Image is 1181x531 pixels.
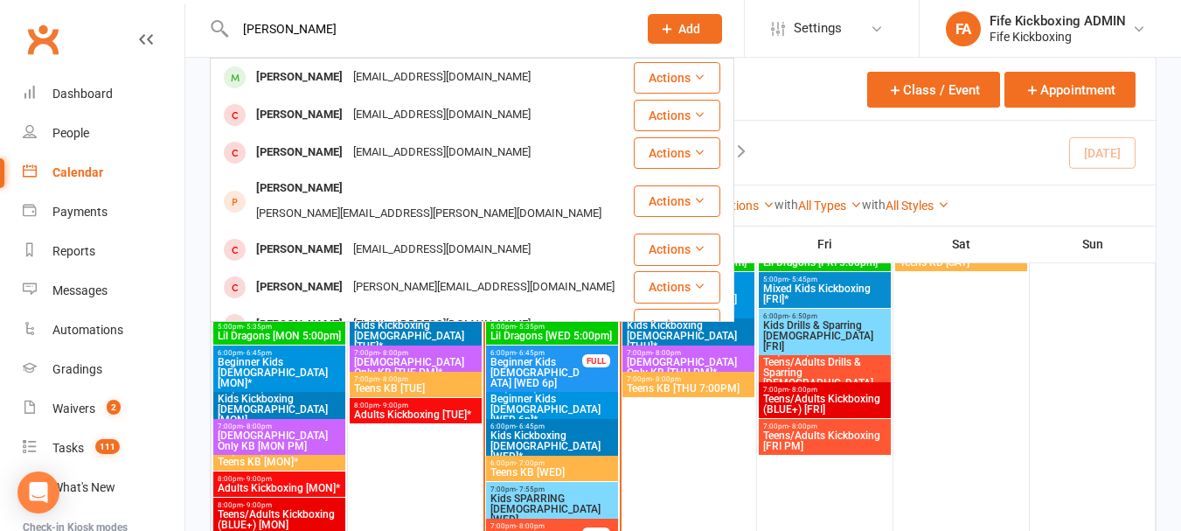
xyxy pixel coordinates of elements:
span: [DEMOGRAPHIC_DATA] Only KB [THU PM]* [626,357,751,378]
div: Open Intercom Messenger [17,472,59,514]
a: Automations [23,311,184,350]
span: - 6:45pm [516,423,545,430]
span: 7:00pm [490,486,615,493]
a: Waivers 2 [23,389,184,429]
span: Teens/Adults Drills & Sparring [DEMOGRAPHIC_DATA] [FRI]* [762,357,887,399]
span: 6:00pm [490,459,615,467]
a: All Types [798,199,862,213]
div: Reports [52,244,95,258]
th: Sat [893,226,1030,262]
span: 5:00pm [217,323,342,331]
a: Reports [23,232,184,271]
span: - 9:00pm [243,475,272,483]
button: Actions [634,100,720,131]
a: Dashboard [23,74,184,114]
span: Kids Drills & Sparring [DEMOGRAPHIC_DATA] [FRI] [762,320,887,352]
span: 5:00pm [490,323,615,331]
div: [PERSON_NAME] [251,176,348,201]
span: 7:00pm [762,423,887,430]
div: Dashboard [52,87,113,101]
span: [DEMOGRAPHIC_DATA] Only KB [MON PM] [217,430,342,451]
span: Settings [794,9,842,48]
span: - 8:00pm [788,386,817,394]
span: - 8:00pm [379,375,408,383]
span: Teens KB [MON]* [217,457,342,467]
span: Kids Kickboxing [DEMOGRAPHIC_DATA] [TUE]* [353,320,478,352]
div: Calendar [52,165,103,179]
span: 7:00pm [353,349,478,357]
div: [EMAIL_ADDRESS][DOMAIN_NAME] [348,140,536,165]
div: [PERSON_NAME] [251,140,348,165]
div: Automations [52,323,123,337]
input: Search... [230,17,625,41]
span: 6:00pm [490,349,583,357]
span: - 9:00pm [379,402,408,409]
span: Add [678,22,700,36]
span: 8:00pm [217,475,342,483]
a: Payments [23,192,184,232]
span: Kids SPARRING [DEMOGRAPHIC_DATA] [WED] [490,493,615,525]
span: Adults Kickboxing [MON]* [217,483,342,493]
a: Clubworx [21,17,65,61]
span: Kids Kickboxing [DEMOGRAPHIC_DATA] [MON] [217,394,342,425]
div: Fife Kickboxing [990,29,1126,45]
div: [EMAIL_ADDRESS][DOMAIN_NAME] [348,237,536,262]
a: Gradings [23,350,184,389]
button: Add [648,14,722,44]
span: 2 [107,400,121,415]
div: FA [946,11,981,46]
div: Fife Kickboxing ADMIN [990,13,1126,29]
div: Messages [52,283,108,297]
span: Beginner Kids [DEMOGRAPHIC_DATA] [WED 6p]* [490,394,615,425]
span: 6:00pm [490,423,615,430]
div: [EMAIL_ADDRESS][DOMAIN_NAME] [348,65,536,90]
a: People [23,114,184,153]
span: 6:00pm [762,312,887,320]
span: 8:00pm [353,402,478,409]
span: - 8:00pm [652,375,681,383]
span: - 5:35pm [243,323,272,331]
span: - 8:00pm [243,423,272,430]
span: - 9:00pm [243,501,272,509]
a: What's New [23,468,184,507]
div: People [52,126,89,140]
strong: with [862,198,886,212]
div: [PERSON_NAME] [251,312,348,338]
div: Gradings [52,362,102,376]
span: Teens KB [TUE] [353,383,478,394]
div: FULL [582,354,610,367]
span: [DEMOGRAPHIC_DATA] Only KB [TUE PM]* [353,357,478,378]
span: Adults Kickboxing [TUE]* [353,409,478,420]
span: Beginner Kids [DEMOGRAPHIC_DATA] [WED 6p] [490,357,583,388]
button: Actions [634,185,720,217]
span: 7:00pm [217,423,342,430]
span: - 7:55pm [516,486,545,493]
div: [PERSON_NAME][EMAIL_ADDRESS][DOMAIN_NAME] [348,275,620,300]
div: [EMAIL_ADDRESS][DOMAIN_NAME] [348,312,536,338]
span: Beginner Kids [DEMOGRAPHIC_DATA] [MON]* [217,357,342,388]
span: 7:00pm [762,386,887,394]
button: Actions [634,271,720,303]
span: Lil Dragons [WED 5:00pm] [490,331,615,341]
div: [PERSON_NAME] [251,237,348,262]
div: Waivers [52,402,95,416]
span: - 8:00pm [379,349,408,357]
span: Mixed Kids Kickboxing [FRI]* [762,283,887,304]
a: Messages [23,271,184,311]
span: Lil Dragons [MON 5:00pm] [217,331,342,341]
span: - 8:00pm [788,423,817,430]
div: [PERSON_NAME][EMAIL_ADDRESS][PERSON_NAME][DOMAIN_NAME] [251,201,607,227]
div: Payments [52,205,108,219]
span: 5:00pm [762,276,887,283]
span: - 6:45pm [243,349,272,357]
span: Teens KB [SAT]* [899,257,1024,268]
strong: with [775,198,798,212]
span: 6:00pm [217,349,342,357]
span: - 8:00pm [516,522,545,530]
div: [EMAIL_ADDRESS][DOMAIN_NAME] [348,102,536,128]
button: Class / Event [867,72,1000,108]
div: [PERSON_NAME] [251,102,348,128]
div: Tasks [52,441,84,455]
span: 8:00pm [217,501,342,509]
button: Actions [634,62,720,94]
